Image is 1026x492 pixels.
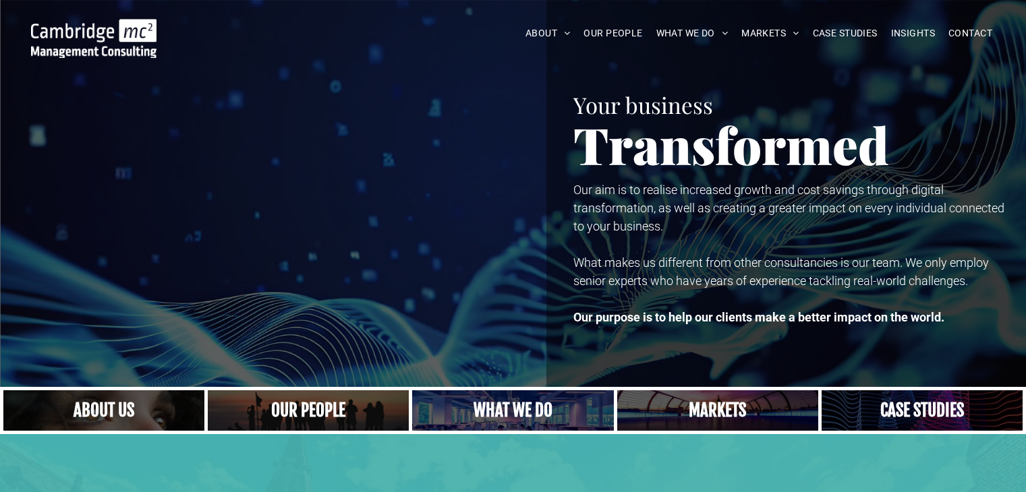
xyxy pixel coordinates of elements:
img: Go to Homepage [31,19,156,58]
span: Your business [573,90,713,119]
a: A crowd in silhouette at sunset, on a rise or lookout point [208,390,409,431]
a: WHAT WE DO [650,23,735,44]
a: ABOUT [519,23,577,44]
span: Transformed [573,111,889,178]
a: MARKETS [735,23,805,44]
a: CASE STUDIES | See an Overview of All Our Case Studies | Cambridge Management Consulting [822,390,1023,431]
a: Our Markets | Cambridge Management Consulting [617,390,818,431]
a: OUR PEOPLE [577,23,649,44]
a: INSIGHTS [884,23,942,44]
strong: Our purpose is to help our clients make a better impact on the world. [573,310,944,324]
a: CASE STUDIES [806,23,884,44]
a: CONTACT [942,23,999,44]
a: Your Business Transformed | Cambridge Management Consulting [31,21,156,35]
a: Close up of woman's face, centered on her eyes [3,390,204,431]
span: Our aim is to realise increased growth and cost savings through digital transformation, as well a... [573,183,1004,233]
span: What makes us different from other consultancies is our team. We only employ senior experts who h... [573,255,989,288]
a: A yoga teacher lifting his whole body off the ground in the peacock pose [412,390,613,431]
